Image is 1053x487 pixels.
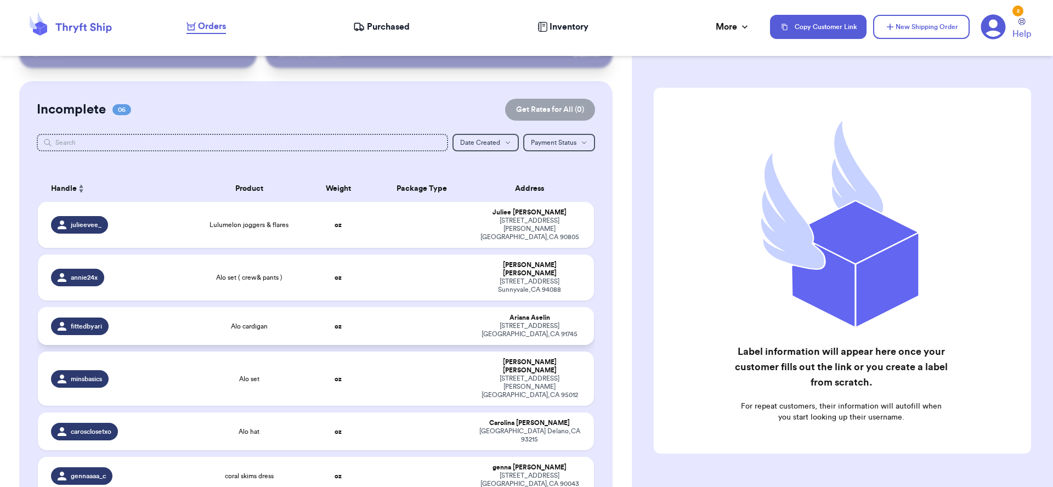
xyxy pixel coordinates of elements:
[335,473,342,479] strong: oz
[981,14,1006,39] a: 2
[716,20,750,33] div: More
[770,15,867,39] button: Copy Customer Link
[734,401,948,423] p: For repeat customers, their information will autofill when you start looking up their username.
[1012,27,1031,41] span: Help
[194,175,305,202] th: Product
[353,20,410,33] a: Purchased
[478,278,581,294] div: [STREET_ADDRESS] Sunnyvale , CA 94088
[335,274,342,281] strong: oz
[335,428,342,435] strong: oz
[478,261,581,278] div: [PERSON_NAME] [PERSON_NAME]
[472,175,594,202] th: Address
[71,220,101,229] span: julieevee_
[478,375,581,399] div: [STREET_ADDRESS][PERSON_NAME] [GEOGRAPHIC_DATA] , CA 95012
[478,322,581,338] div: [STREET_ADDRESS] [GEOGRAPHIC_DATA] , CA 91745
[478,314,581,322] div: Ariana Aselin
[367,20,410,33] span: Purchased
[37,101,106,118] h2: Incomplete
[239,375,259,383] span: Alo set
[51,183,77,195] span: Handle
[112,104,131,115] span: 06
[478,463,581,472] div: genna [PERSON_NAME]
[71,427,111,436] span: carosclosetxo
[305,175,372,202] th: Weight
[371,175,472,202] th: Package Type
[335,376,342,382] strong: oz
[231,322,268,331] span: Alo cardigan
[452,134,519,151] button: Date Created
[186,20,226,34] a: Orders
[478,419,581,427] div: Carolina [PERSON_NAME]
[37,134,449,151] input: Search
[478,217,581,241] div: [STREET_ADDRESS][PERSON_NAME] [GEOGRAPHIC_DATA] , CA 90805
[1012,18,1031,41] a: Help
[1012,5,1023,16] div: 2
[239,427,259,436] span: Alo hat
[335,323,342,330] strong: oz
[77,182,86,195] button: Sort ascending
[523,134,595,151] button: Payment Status
[460,139,500,146] span: Date Created
[505,99,595,121] button: Get Rates for All (0)
[537,20,588,33] a: Inventory
[478,427,581,444] div: [GEOGRAPHIC_DATA] Delano , CA 93215
[478,208,581,217] div: Juliee [PERSON_NAME]
[198,20,226,33] span: Orders
[531,139,576,146] span: Payment Status
[71,273,98,282] span: annie24x
[216,273,282,282] span: Alo set ( crew& pants )
[734,344,948,390] h2: Label information will appear here once your customer fills out the link or you create a label fr...
[478,358,581,375] div: [PERSON_NAME] [PERSON_NAME]
[210,220,288,229] span: Lulumelon joggers & flares
[550,20,588,33] span: Inventory
[71,322,102,331] span: fittedbyari
[71,472,106,480] span: gennaaaa_c
[71,375,102,383] span: minsbasics
[335,222,342,228] strong: oz
[225,472,274,480] span: coral skims dress
[873,15,970,39] button: New Shipping Order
